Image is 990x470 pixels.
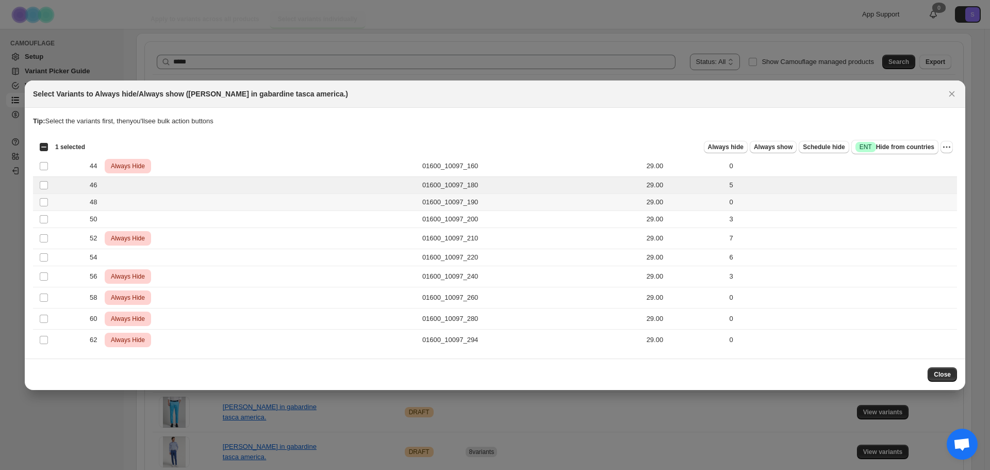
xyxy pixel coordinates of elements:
[419,287,643,308] td: 01600_10097_260
[855,142,934,152] span: Hide from countries
[90,197,103,207] span: 48
[726,193,957,210] td: 0
[708,143,744,151] span: Always hide
[419,249,643,266] td: 01600_10097_220
[643,287,727,308] td: 29.00
[90,335,103,345] span: 62
[109,313,147,325] span: Always Hide
[643,193,727,210] td: 29.00
[726,308,957,329] td: 0
[90,214,103,224] span: 50
[704,141,748,153] button: Always hide
[419,228,643,249] td: 01600_10097_210
[851,140,938,154] button: SuccessENTHide from countries
[726,155,957,176] td: 0
[109,232,147,245] span: Always Hide
[33,89,348,99] h2: Select Variants to Always hide/Always show ([PERSON_NAME] in gabardine tasca america.)
[419,308,643,329] td: 01600_10097_280
[55,143,85,151] span: 1 selected
[90,252,103,263] span: 54
[33,117,45,125] strong: Tip:
[90,293,103,303] span: 58
[90,233,103,244] span: 52
[803,143,845,151] span: Schedule hide
[947,429,978,460] div: Aprire la chat
[643,228,727,249] td: 29.00
[419,266,643,287] td: 01600_10097_240
[90,271,103,282] span: 56
[90,161,103,171] span: 44
[90,180,103,190] span: 46
[419,155,643,176] td: 01600_10097_160
[109,270,147,283] span: Always Hide
[419,210,643,228] td: 01600_10097_200
[109,334,147,346] span: Always Hide
[726,176,957,193] td: 5
[750,141,797,153] button: Always show
[109,160,147,172] span: Always Hide
[940,141,953,153] button: More actions
[643,308,727,329] td: 29.00
[726,287,957,308] td: 0
[726,266,957,287] td: 3
[643,176,727,193] td: 29.00
[726,329,957,350] td: 0
[643,329,727,350] td: 29.00
[726,210,957,228] td: 3
[643,249,727,266] td: 29.00
[799,141,849,153] button: Schedule hide
[726,249,957,266] td: 6
[860,143,872,151] span: ENT
[934,370,951,379] span: Close
[643,210,727,228] td: 29.00
[109,291,147,304] span: Always Hide
[419,329,643,350] td: 01600_10097_294
[419,193,643,210] td: 01600_10097_190
[754,143,793,151] span: Always show
[643,155,727,176] td: 29.00
[928,367,957,382] button: Close
[945,87,959,101] button: Close
[90,314,103,324] span: 60
[726,228,957,249] td: 7
[419,176,643,193] td: 01600_10097_180
[643,266,727,287] td: 29.00
[33,116,957,126] p: Select the variants first, then you'll see bulk action buttons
